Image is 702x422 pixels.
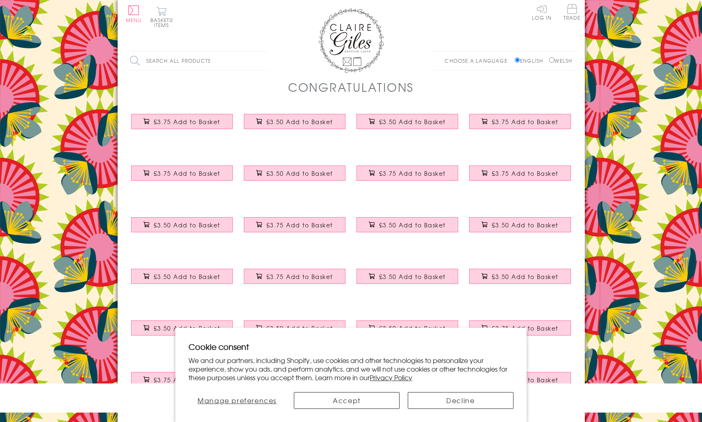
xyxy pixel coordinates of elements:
span: £3.50 Add to Basket [492,272,559,281]
h2: Cookie consent [189,341,513,352]
span: £3.75 Add to Basket [154,169,220,177]
a: Baby Card, Stars, Congratulations Mummy & Daddy to be, You'll be Brilliant! £3.50 Add to Basket [126,263,239,298]
a: Log In [532,4,552,20]
a: Congratulations and Good Luck Card, Pink Stars, enjoy your Retirement £3.50 Add to Basket [351,211,464,246]
button: £3.50 Add to Basket [131,217,233,232]
a: Congratulations Card, Pop, Fizz, Embellished with pompoms £3.75 Add to Basket [464,314,577,349]
span: £3.75 Add to Basket [154,118,220,126]
button: Manage preferences [189,392,286,409]
input: Search [261,52,269,70]
p: We and our partners, including Shopify, use cookies and other technologies to personalize your ex... [189,356,513,381]
span: £3.50 Add to Basket [379,221,446,229]
a: Congratulations on your Graduation Card, Blue Star, padded star embellished £3.50 Add to Basket [464,263,577,298]
a: Congratulations National Exam Results Card, Star, Embellished with pompoms £3.75 Add to Basket [126,108,239,143]
span: £3.75 Add to Basket [379,169,446,177]
button: £3.75 Add to Basket [469,114,571,129]
button: Accept [294,392,400,409]
span: £3.50 Add to Basket [492,221,559,229]
span: Menu [126,16,142,24]
a: Congratulations Card, In circles with stars and gold foil £3.50 Add to Basket [126,211,239,246]
a: Good Luck Retirement Card, Blue Stars, Embellished with a padded star £3.50 Add to Basket [351,314,464,349]
label: Welsh [549,57,573,64]
button: £3.50 Add to Basket [244,320,345,336]
button: £3.75 Add to Basket [469,166,571,181]
button: £3.50 Add to Basket [357,114,458,129]
input: Search all products [126,52,269,70]
span: £3.50 Add to Basket [266,118,333,126]
button: £3.50 Add to Basket [357,269,458,284]
a: Congratulations Card, Pink Stars, Embellished with a padded star £3.50 Add to Basket [239,108,351,143]
a: Congratulations Card, #Winner, Embellished with a colourful tassel £3.75 Add to Basket [239,263,351,298]
span: £3.75 Add to Basket [266,272,333,281]
button: £3.50 Add to Basket [357,320,458,336]
button: £3.75 Add to Basket [131,114,233,129]
span: £3.50 Add to Basket [154,324,220,332]
button: £3.75 Add to Basket [131,166,233,181]
span: £3.75 Add to Basket [492,118,559,126]
button: £3.75 Add to Basket [469,320,571,336]
span: £3.50 Add to Basket [379,272,446,281]
span: £3.50 Add to Basket [266,324,333,332]
a: Congratulations Card, Blue Stars, Embellished with a padded star £3.50 Add to Basket [351,108,464,143]
span: Trade [563,4,581,20]
a: Congratulations Card, A Level results, Pink, Embellished with a padded star £3.50 Add to Basket [239,314,351,349]
button: £3.50 Add to Basket [469,217,571,232]
span: £3.50 Add to Basket [379,118,446,126]
a: Congratulations Card, Star, GCS(yip)E(eeee) results, Embellished with pompoms £3.75 Add to Basket [239,211,351,246]
span: 0 items [154,16,173,29]
a: Trade [563,4,581,22]
a: Exam Congratulations Card, Top Banana, Embellished with a colourful tassel £3.75 Add to Basket [464,159,577,195]
h1: Congratulations [288,79,414,95]
button: Menu [126,5,142,23]
span: £3.50 Add to Basket [379,324,446,332]
span: £3.75 Add to Basket [154,376,220,384]
a: New Job Congratulations Card, 9-5 Dolly, Embellished with colourful pompoms £3.75 Add to Basket [126,159,239,195]
span: £3.50 Add to Basket [154,221,220,229]
button: £3.75 Add to Basket [131,372,233,387]
span: £3.50 Add to Basket [266,169,333,177]
button: Basket0 items [150,7,173,27]
input: Welsh [549,57,554,63]
a: Privacy Policy [370,372,412,382]
button: £3.75 Add to Basket [244,217,345,232]
a: Congratulations on Graduation Card, Mortar Hats, Embellished with pompoms £3.75 Add to Basket [126,366,239,401]
span: £3.75 Add to Basket [266,221,333,229]
button: £3.50 Add to Basket [469,269,571,284]
p: Choose a language: [445,57,513,64]
a: New Job Card, Blue Stars, Good Luck, padded star embellished £3.50 Add to Basket [464,211,577,246]
button: Decline [408,392,513,409]
button: £3.75 Add to Basket [357,166,458,181]
a: Congratulations Card, Gold Stars £3.50 Add to Basket [351,263,464,298]
span: £3.75 Add to Basket [492,169,559,177]
button: £3.50 Add to Basket [131,269,233,284]
button: £3.50 Add to Basket [131,320,233,336]
input: English [515,57,520,63]
a: Exam Congratulations Card, Star, fantastic results, Embellished with pompoms £3.75 Add to Basket [351,159,464,195]
a: Congratulations Graduation Card, Embellished with a padded star £3.50 Add to Basket [239,159,351,195]
img: Claire Giles Greetings Cards [318,8,384,73]
a: Congratulations and Good Luck Card, Off to Uni, Embellished with pompoms £3.75 Add to Basket [464,108,577,143]
button: £3.50 Add to Basket [357,217,458,232]
span: £3.75 Add to Basket [492,324,559,332]
button: £3.50 Add to Basket [244,166,345,181]
button: £3.75 Add to Basket [244,269,345,284]
label: English [515,57,547,64]
span: Manage preferences [198,395,277,405]
button: £3.50 Add to Basket [244,114,345,129]
a: Good Luck Retirement Card, Pink Stars, Embellished with a padded star £3.50 Add to Basket [126,314,239,349]
span: £3.50 Add to Basket [154,272,220,281]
